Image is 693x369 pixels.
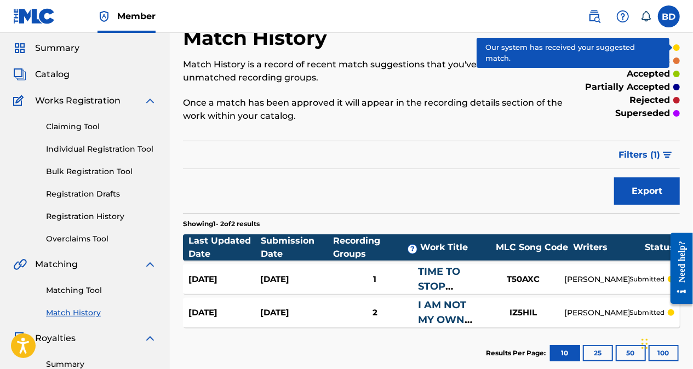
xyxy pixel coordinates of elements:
[583,5,605,27] a: Public Search
[627,67,670,80] p: accepted
[13,94,27,107] img: Works Registration
[35,332,76,345] span: Royalties
[46,188,157,200] a: Registration Drafts
[13,68,26,81] img: Catalog
[486,348,548,358] p: Results Per Page:
[573,241,645,254] div: Writers
[658,5,680,27] div: User Menu
[616,345,646,361] button: 50
[35,258,78,271] span: Matching
[588,10,601,23] img: search
[13,258,27,271] img: Matching
[583,345,613,361] button: 25
[629,308,665,318] p: submitted
[260,307,332,319] div: [DATE]
[638,316,693,369] iframe: Chat Widget
[482,307,564,319] div: IZ5HIL
[46,211,157,222] a: Registration History
[13,68,70,81] a: CatalogCatalog
[183,96,565,123] p: Once a match has been approved it will appear in the recording details section of the work within...
[642,327,648,360] div: Drag
[564,307,629,319] div: [PERSON_NAME]
[420,241,491,254] div: Work Title
[46,166,157,177] a: Bulk Registration Tool
[35,42,79,55] span: Summary
[333,234,420,261] div: Recording Groups
[564,274,629,285] div: [PERSON_NAME]
[618,148,660,162] span: Filters ( 1 )
[188,273,260,286] div: [DATE]
[183,58,565,84] p: Match History is a record of recent match suggestions that you've made for unmatched recording gr...
[188,234,261,261] div: Last Updated Date
[615,107,670,120] p: superseded
[491,241,573,254] div: MLC Song Code
[13,8,55,24] img: MLC Logo
[616,10,629,23] img: help
[188,307,260,319] div: [DATE]
[612,5,634,27] div: Help
[332,273,418,286] div: 1
[614,177,680,205] button: Export
[621,41,670,54] p: submitted
[408,245,417,253] span: ?
[261,234,333,261] div: Submission Date
[46,233,157,245] a: Overclaims Tool
[144,258,157,271] img: expand
[617,54,670,67] p: in progress
[183,26,333,50] h2: Match History
[640,11,651,22] div: Notifications
[629,94,670,107] p: rejected
[13,332,26,345] img: Royalties
[144,332,157,345] img: expand
[35,68,70,81] span: Catalog
[13,42,79,55] a: SummarySummary
[585,80,670,94] p: partially accepted
[13,42,26,55] img: Summary
[98,10,111,23] img: Top Rightsholder
[117,10,156,22] span: Member
[46,143,157,155] a: Individual Registration Tool
[629,274,665,284] p: submitted
[662,224,693,313] iframe: Resource Center
[144,94,157,107] img: expand
[418,299,472,341] a: I AM NOT MY OWN WHO AM I
[663,152,672,158] img: filter
[183,219,260,229] p: Showing 1 - 2 of 2 results
[260,273,332,286] div: [DATE]
[550,345,580,361] button: 10
[46,307,157,319] a: Match History
[332,307,418,319] div: 2
[46,121,157,132] a: Claiming Tool
[612,141,680,169] button: Filters (1)
[482,273,564,286] div: T50AXC
[418,266,467,322] a: TIME TO STOP LOOKING BACK
[46,285,157,296] a: Matching Tool
[645,241,674,254] div: Status
[35,94,121,107] span: Works Registration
